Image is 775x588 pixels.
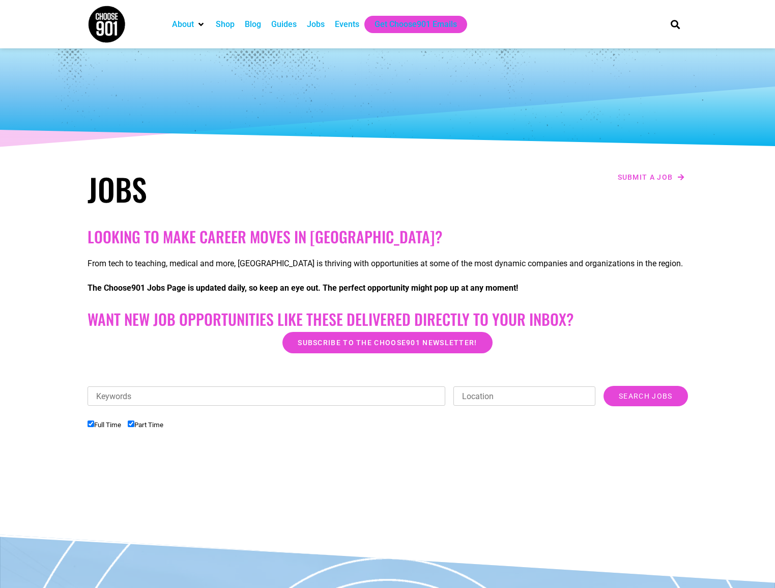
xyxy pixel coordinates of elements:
[615,171,688,184] a: Submit a job
[88,386,446,406] input: Keywords
[128,421,134,427] input: Part Time
[618,174,673,181] span: Submit a job
[375,18,457,31] a: Get Choose901 Emails
[88,421,121,429] label: Full Time
[216,18,235,31] a: Shop
[172,18,194,31] a: About
[88,228,688,246] h2: Looking to make career moves in [GEOGRAPHIC_DATA]?
[167,16,211,33] div: About
[271,18,297,31] a: Guides
[298,339,477,346] span: Subscribe to the Choose901 newsletter!
[335,18,359,31] a: Events
[88,421,94,427] input: Full Time
[667,16,683,33] div: Search
[88,283,518,293] strong: The Choose901 Jobs Page is updated daily, so keep an eye out. The perfect opportunity might pop u...
[307,18,325,31] a: Jobs
[167,16,653,33] nav: Main nav
[88,258,688,270] p: From tech to teaching, medical and more, [GEOGRAPHIC_DATA] is thriving with opportunities at some...
[88,310,688,328] h2: Want New Job Opportunities like these Delivered Directly to your Inbox?
[282,332,492,353] a: Subscribe to the Choose901 newsletter!
[604,386,687,406] input: Search Jobs
[88,171,383,207] h1: Jobs
[453,386,595,406] input: Location
[128,421,163,429] label: Part Time
[245,18,261,31] a: Blog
